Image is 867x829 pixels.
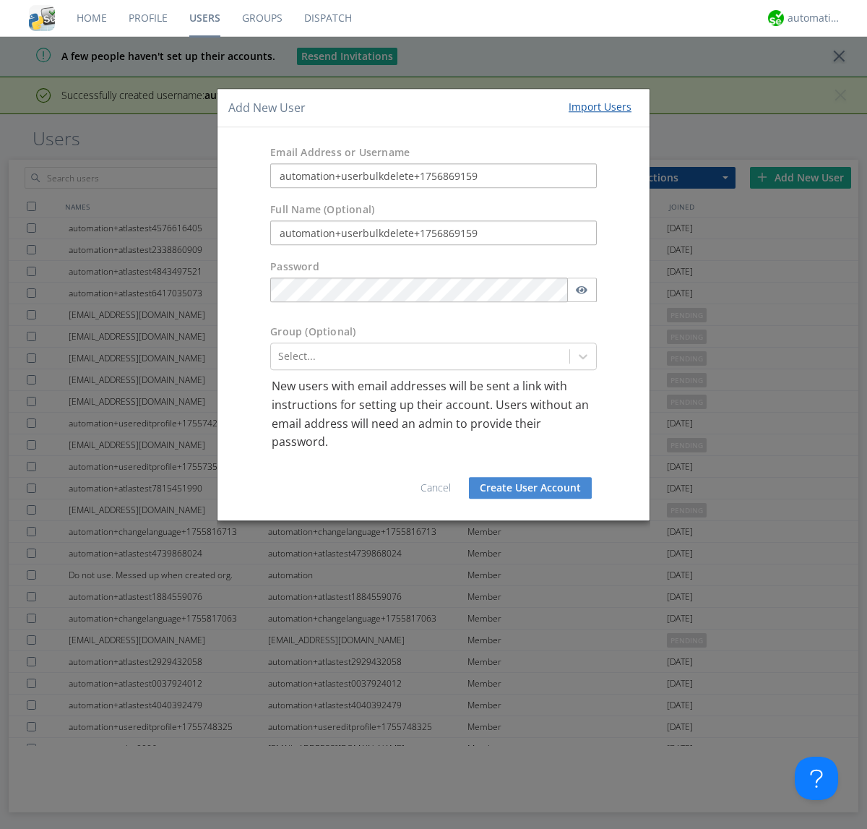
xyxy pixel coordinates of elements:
[270,146,410,160] label: Email Address or Username
[270,260,319,275] label: Password
[768,10,784,26] img: d2d01cd9b4174d08988066c6d424eccd
[788,11,842,25] div: automation+atlas
[270,164,597,189] input: e.g. email@address.com, Housekeeping1
[270,325,355,340] label: Group (Optional)
[420,481,451,494] a: Cancel
[228,100,306,116] h4: Add New User
[270,221,597,246] input: Julie Appleseed
[270,203,374,218] label: Full Name (Optional)
[469,477,592,499] button: Create User Account
[569,100,631,114] div: Import Users
[29,5,55,31] img: cddb5a64eb264b2086981ab96f4c1ba7
[272,378,595,452] p: New users with email addresses will be sent a link with instructions for setting up their account...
